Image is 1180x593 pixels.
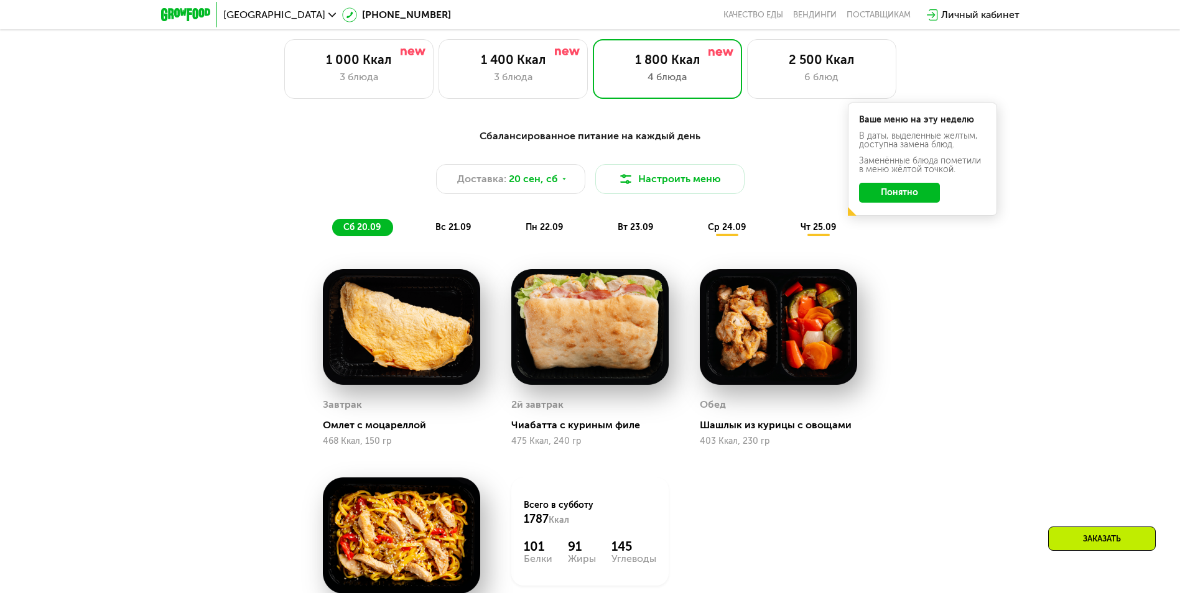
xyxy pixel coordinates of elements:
[457,172,506,186] span: Доставка:
[343,222,381,232] span: сб 20.09
[549,515,569,525] span: Ккал
[435,222,471,232] span: вс 21.09
[859,116,986,124] div: Ваше меню на эту неделю
[223,10,325,20] span: [GEOGRAPHIC_DATA]
[611,554,656,564] div: Углеводы
[222,129,959,144] div: Сбалансированное питание на каждый день
[941,7,1020,22] div: Личный кабинет
[524,512,549,526] span: 1787
[723,10,783,20] a: Качество еды
[568,539,596,554] div: 91
[793,10,837,20] a: Вендинги
[760,70,883,85] div: 6 блюд
[700,419,867,431] div: Шашлык из курицы с овощами
[859,132,986,149] div: В даты, выделенные желтым, доступна замена блюд.
[452,52,575,67] div: 1 400 Ккал
[511,436,669,446] div: 475 Ккал, 240 гр
[323,436,480,446] div: 468 Ккал, 150 гр
[606,70,729,85] div: 4 блюда
[524,539,552,554] div: 101
[323,395,362,414] div: Завтрак
[342,7,451,22] a: [PHONE_NUMBER]
[847,10,911,20] div: поставщикам
[760,52,883,67] div: 2 500 Ккал
[606,52,729,67] div: 1 800 Ккал
[859,157,986,174] div: Заменённые блюда пометили в меню жёлтой точкой.
[509,172,558,186] span: 20 сен, сб
[1048,526,1156,551] div: Заказать
[708,222,746,232] span: ср 24.09
[297,70,420,85] div: 3 блюда
[524,499,656,526] div: Всего в субботу
[511,395,564,414] div: 2й завтрак
[511,419,679,431] div: Чиабатта с куриным филе
[297,52,420,67] div: 1 000 Ккал
[801,222,836,232] span: чт 25.09
[595,164,745,194] button: Настроить меню
[859,183,940,203] button: Понятно
[526,222,563,232] span: пн 22.09
[568,554,596,564] div: Жиры
[323,419,490,431] div: Омлет с моцареллой
[618,222,653,232] span: вт 23.09
[611,539,656,554] div: 145
[452,70,575,85] div: 3 блюда
[700,395,726,414] div: Обед
[524,554,552,564] div: Белки
[700,436,857,446] div: 403 Ккал, 230 гр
